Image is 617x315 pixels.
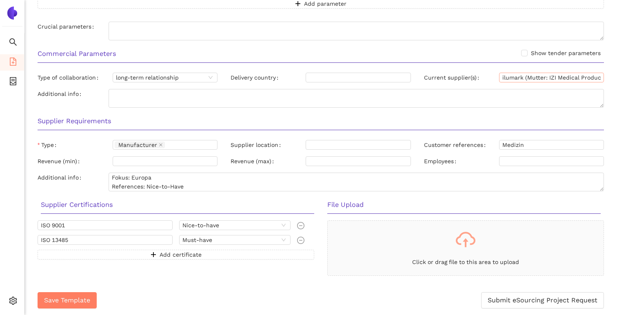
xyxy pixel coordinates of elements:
[38,140,60,150] label: Type
[38,292,97,308] button: Save Template
[115,142,165,148] span: Manufacturer
[151,252,156,258] span: plus
[44,295,90,305] span: Save Template
[9,294,17,310] span: setting
[481,292,604,308] button: Submit eSourcing Project Request
[6,7,19,20] img: Logo
[116,73,214,82] span: long-term relationship
[456,230,475,249] span: cloud-upload
[38,22,97,31] label: Crucial parameters
[328,221,604,275] span: cloud-uploadClick or drag file to this area to upload
[306,156,411,166] input: Revenue (max)
[424,140,489,150] label: Customer references
[118,142,157,148] span: Manufacturer
[38,220,173,230] input: Name, e.g. ISO 9001 or RoHS
[182,221,287,230] span: Nice-to-have
[38,156,83,166] label: Revenue (min)
[38,73,102,82] label: Type of collaboration
[38,89,84,99] label: Additional info
[182,235,287,244] span: Must-have
[41,200,314,210] h3: Supplier Certifications
[528,49,604,58] span: Show tender parameters
[9,74,17,91] span: container
[38,49,604,59] h3: Commercial Parameters
[231,140,284,150] label: Supplier location
[499,140,604,150] input: Customer references
[424,156,459,166] label: Employees
[9,55,17,71] span: file-add
[113,156,218,166] input: Revenue (min)
[499,73,604,82] input: Current supplier(s)
[327,200,601,210] h3: File Upload
[38,173,84,182] label: Additional info
[328,257,604,266] p: Click or drag file to this area to upload
[231,156,277,166] label: Revenue (max)
[109,89,604,108] textarea: Additional info
[297,222,304,229] span: minus-circle
[109,22,604,40] textarea: Crucial parameters
[38,250,314,260] button: plusAdd certificate
[38,235,173,245] input: Name, e.g. ISO 9001 or RoHS
[295,1,301,7] span: plus
[159,143,163,148] span: close
[297,237,304,244] span: minus-circle
[109,173,604,191] textarea: Additional info
[488,295,597,305] span: Submit eSourcing Project Request
[231,73,282,82] label: Delivery country
[424,73,482,82] label: Current supplier(s)
[160,250,202,259] span: Add certificate
[9,35,17,51] span: search
[499,156,604,166] input: Employees
[38,116,604,126] h3: Supplier Requirements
